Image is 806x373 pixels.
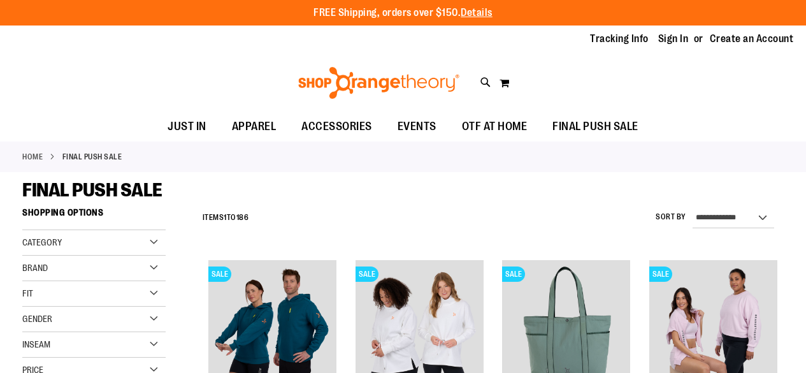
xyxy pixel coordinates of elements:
strong: Shopping Options [22,201,166,230]
span: APPAREL [232,112,277,141]
span: SALE [502,267,525,282]
a: FINAL PUSH SALE [540,112,651,141]
span: FINAL PUSH SALE [22,179,162,201]
a: Details [461,7,493,18]
span: SALE [356,267,378,282]
h2: Items to [203,208,249,228]
span: Gender [22,314,52,324]
label: Sort By [656,212,686,223]
span: 186 [236,213,249,222]
span: SALE [208,267,231,282]
a: ACCESSORIES [289,112,385,142]
span: OTF AT HOME [462,112,528,141]
span: Category [22,237,62,247]
span: Brand [22,263,48,273]
a: EVENTS [385,112,449,142]
span: SALE [649,267,672,282]
a: Sign In [658,32,689,46]
img: Shop Orangetheory [296,67,461,99]
span: EVENTS [398,112,436,141]
strong: FINAL PUSH SALE [62,151,122,163]
a: Tracking Info [590,32,649,46]
p: FREE Shipping, orders over $150. [313,6,493,20]
a: APPAREL [219,112,289,142]
span: ACCESSORIES [301,112,372,141]
a: Home [22,151,43,163]
span: FINAL PUSH SALE [552,112,638,141]
a: Create an Account [710,32,794,46]
span: Inseam [22,339,50,349]
span: JUST IN [168,112,206,141]
span: Fit [22,288,33,298]
span: 1 [224,213,227,222]
a: JUST IN [155,112,219,142]
a: OTF AT HOME [449,112,540,142]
